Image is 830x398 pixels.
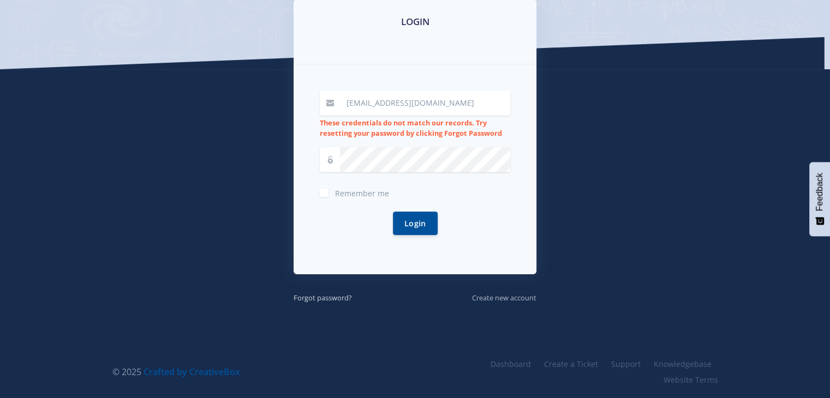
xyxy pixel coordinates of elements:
[307,15,523,29] h3: LOGIN
[657,372,718,388] a: Website Terms
[144,366,240,378] a: Crafted by CreativeBox
[472,291,536,303] a: Create new account
[647,356,718,372] a: Knowledgebase
[654,359,712,369] span: Knowledgebase
[294,291,352,303] a: Forgot password?
[472,293,536,303] small: Create new account
[815,173,825,211] span: Feedback
[393,212,438,235] button: Login
[605,356,647,372] a: Support
[484,356,538,372] a: Dashboard
[809,162,830,236] button: Feedback - Show survey
[335,188,389,198] span: Remember me
[340,91,510,116] input: Email / User ID
[294,293,352,303] small: Forgot password?
[320,118,502,138] strong: These credentials do not match our records. Try resetting your password by clicking Forgot Password
[112,365,407,378] div: © 2025
[538,356,605,372] a: Create a Ticket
